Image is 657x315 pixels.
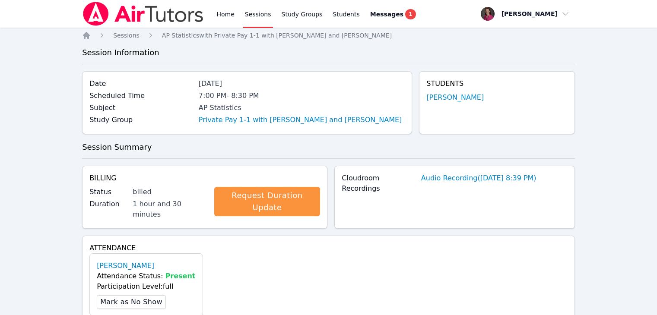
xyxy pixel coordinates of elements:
div: AP Statistics [199,103,405,113]
a: Sessions [113,31,140,40]
nav: Breadcrumb [82,31,575,40]
label: Date [89,79,194,89]
h4: Billing [89,173,320,183]
label: Scheduled Time [89,91,194,101]
span: AP Statistics with Private Pay 1-1 with [PERSON_NAME] and [PERSON_NAME] [162,32,392,39]
a: Private Pay 1-1 with [PERSON_NAME] and [PERSON_NAME] [199,115,402,125]
h3: Session Summary [82,141,575,153]
label: Duration [89,199,127,209]
h4: Attendance [89,243,568,253]
a: AP Statisticswith Private Pay 1-1 with [PERSON_NAME] and [PERSON_NAME] [162,31,392,40]
img: Air Tutors [82,2,204,26]
h3: Session Information [82,47,575,59]
label: Status [89,187,127,197]
h4: Students [426,79,568,89]
div: Attendance Status: [97,271,195,281]
label: Subject [89,103,194,113]
button: Mark as No Show [97,295,166,309]
div: 1 hour and 30 minutes [133,199,207,220]
a: Audio Recording([DATE] 8:39 PM) [421,173,536,183]
span: Messages [370,10,403,19]
span: Present [165,272,196,280]
span: Sessions [113,32,140,39]
div: 7:00 PM - 8:30 PM [199,91,405,101]
a: [PERSON_NAME] [97,261,154,271]
a: [PERSON_NAME] [426,92,484,103]
a: Request Duration Update [214,187,321,216]
label: Study Group [89,115,194,125]
label: Cloudroom Recordings [342,173,416,194]
div: [DATE] [199,79,405,89]
div: Participation Level: full [97,281,195,292]
div: billed [133,187,207,197]
span: 1 [405,9,416,19]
